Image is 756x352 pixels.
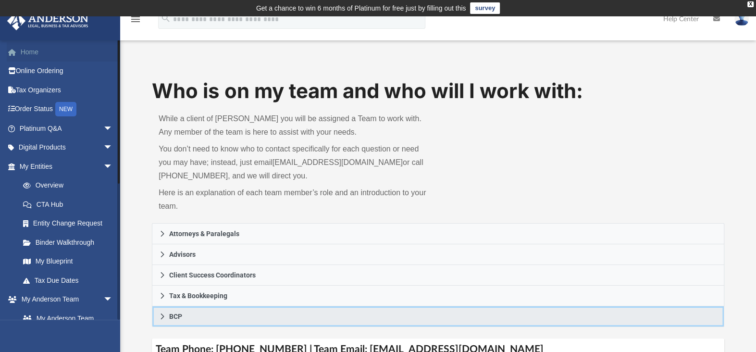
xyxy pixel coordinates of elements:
[13,233,127,252] a: Binder Walkthrough
[169,272,256,278] span: Client Success Coordinators
[152,223,724,244] a: Attorneys & Paralegals
[55,102,76,116] div: NEW
[152,286,724,306] a: Tax & Bookkeeping
[152,265,724,286] a: Client Success Coordinators
[7,290,123,309] a: My Anderson Teamarrow_drop_down
[169,292,227,299] span: Tax & Bookkeeping
[7,100,127,119] a: Order StatusNEW
[103,138,123,158] span: arrow_drop_down
[159,186,431,213] p: Here is an explanation of each team member’s role and an introduction to your team.
[169,230,239,237] span: Attorneys & Paralegals
[734,12,749,26] img: User Pic
[256,2,466,14] div: Get a chance to win 6 months of Platinum for free just by filling out this
[7,80,127,100] a: Tax Organizers
[130,18,141,25] a: menu
[152,77,724,105] h1: Who is on my team and who will I work with:
[7,138,127,157] a: Digital Productsarrow_drop_down
[103,157,123,176] span: arrow_drop_down
[130,13,141,25] i: menu
[159,112,431,139] p: While a client of [PERSON_NAME] you will be assigned a Team to work with. Any member of the team ...
[169,313,182,320] span: BCP
[161,13,171,24] i: search
[13,176,127,195] a: Overview
[7,157,127,176] a: My Entitiesarrow_drop_down
[13,309,118,328] a: My Anderson Team
[169,251,196,258] span: Advisors
[103,290,123,310] span: arrow_drop_down
[103,119,123,138] span: arrow_drop_down
[13,195,127,214] a: CTA Hub
[470,2,500,14] a: survey
[152,306,724,327] a: BCP
[273,158,403,166] a: [EMAIL_ADDRESS][DOMAIN_NAME]
[13,214,127,233] a: Entity Change Request
[747,1,754,7] div: close
[4,12,91,30] img: Anderson Advisors Platinum Portal
[152,244,724,265] a: Advisors
[7,42,127,62] a: Home
[7,119,127,138] a: Platinum Q&Aarrow_drop_down
[13,271,127,290] a: Tax Due Dates
[7,62,127,81] a: Online Ordering
[13,252,123,271] a: My Blueprint
[159,142,431,183] p: You don’t need to know who to contact specifically for each question or need you may have; instea...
